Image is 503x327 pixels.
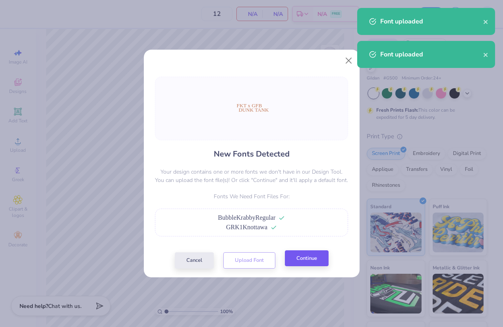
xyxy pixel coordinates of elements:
[155,192,348,201] p: Fonts We Need Font Files For:
[380,17,483,26] div: Font uploaded
[483,17,489,26] button: close
[380,50,483,59] div: Font uploaded
[226,224,267,230] span: GRK1Knottawa
[483,50,489,59] button: close
[155,168,348,184] p: Your design contains one or more fonts we don't have in our Design Tool. You can upload the font ...
[214,148,290,160] h4: New Fonts Detected
[175,252,214,269] button: Cancel
[285,250,329,267] button: Continue
[218,214,276,221] span: BubbleKrabbyRegular
[341,53,356,68] button: Close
